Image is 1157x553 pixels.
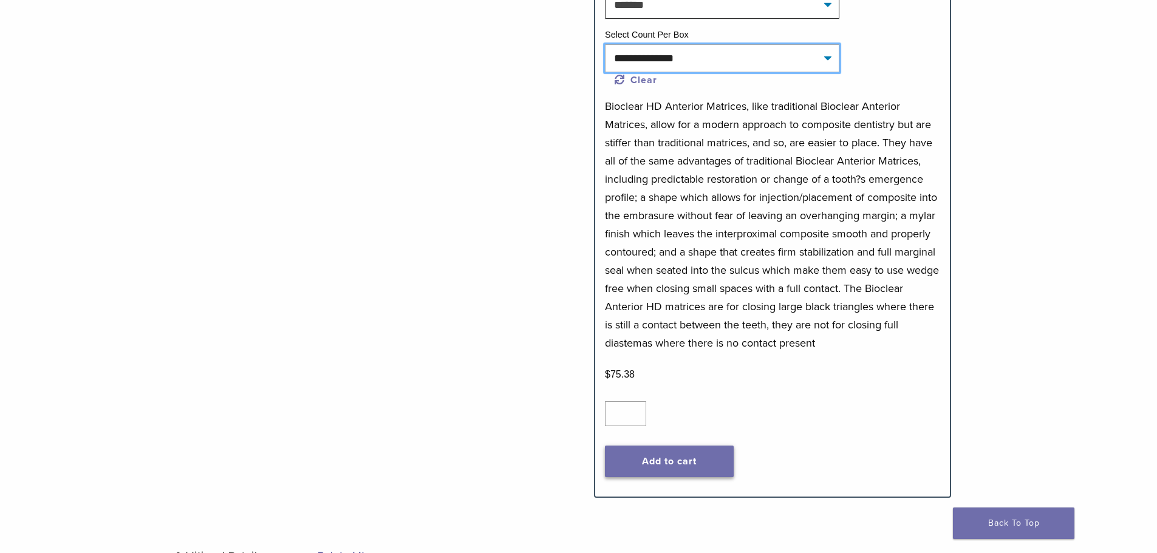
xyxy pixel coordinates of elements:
[605,369,610,379] span: $
[605,369,635,379] bdi: 75.38
[605,97,940,352] p: Bioclear HD Anterior Matrices, like traditional Bioclear Anterior Matrices, allow for a modern ap...
[615,74,657,86] a: Clear
[953,507,1074,539] a: Back To Top
[605,446,734,477] button: Add to cart
[605,30,689,39] label: Select Count Per Box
